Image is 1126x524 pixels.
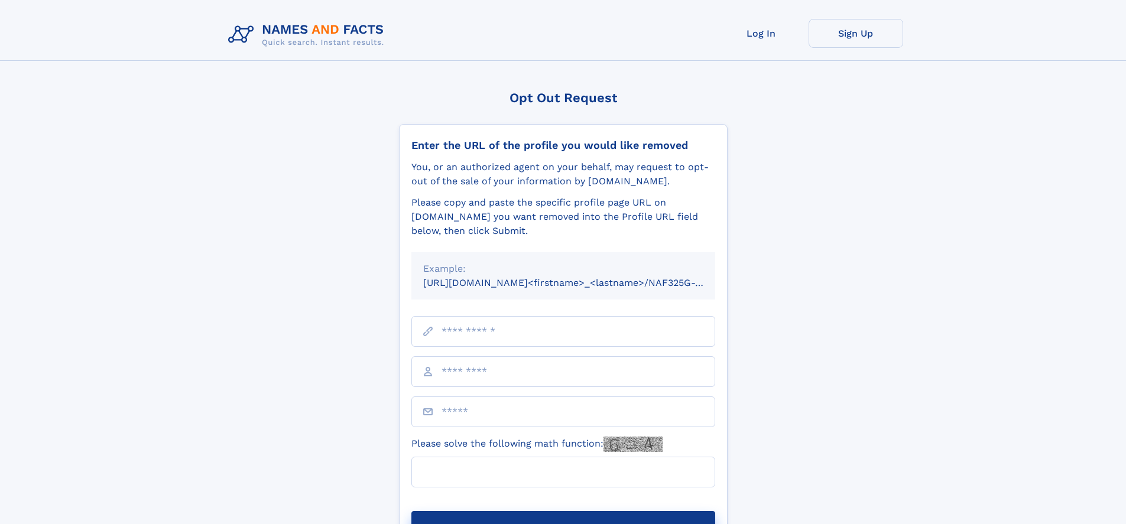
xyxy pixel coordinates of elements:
[809,19,903,48] a: Sign Up
[714,19,809,48] a: Log In
[411,196,715,238] div: Please copy and paste the specific profile page URL on [DOMAIN_NAME] you want removed into the Pr...
[411,139,715,152] div: Enter the URL of the profile you would like removed
[411,437,663,452] label: Please solve the following math function:
[423,277,738,288] small: [URL][DOMAIN_NAME]<firstname>_<lastname>/NAF325G-xxxxxxxx
[423,262,703,276] div: Example:
[399,90,728,105] div: Opt Out Request
[411,160,715,188] div: You, or an authorized agent on your behalf, may request to opt-out of the sale of your informatio...
[223,19,394,51] img: Logo Names and Facts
